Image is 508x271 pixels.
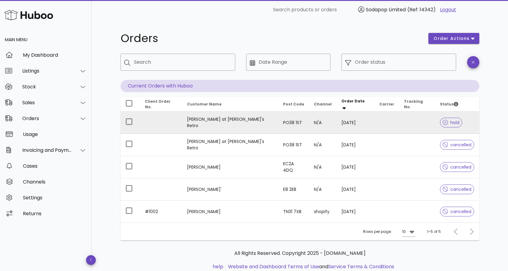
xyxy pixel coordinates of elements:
[337,201,374,223] td: [DATE]
[309,134,337,156] td: N/A
[428,33,479,44] button: order actions
[23,52,87,58] div: My Dashboard
[337,156,374,178] td: [DATE]
[213,263,223,270] a: help
[278,201,309,223] td: TN31 7XB
[337,112,374,134] td: [DATE]
[182,201,279,223] td: [PERSON_NAME]
[309,97,337,112] th: Channel
[309,201,337,223] td: shopify
[435,97,479,112] th: Status
[399,97,435,112] th: Tracking No.
[433,35,470,42] span: order actions
[4,9,53,22] img: Huboo Logo
[402,229,406,234] div: 10
[309,156,337,178] td: N/A
[182,178,279,201] td: [PERSON_NAME]'
[23,131,87,137] div: Usage
[140,97,182,112] th: Client Order No.
[278,156,309,178] td: EC2A 4DQ
[440,6,456,13] a: Logout
[309,112,337,134] td: N/A
[366,6,406,13] span: Sodapop Limited
[427,229,441,234] div: 1-5 of 5
[443,209,472,214] span: cancelled
[23,163,87,169] div: Cases
[187,102,222,107] span: Customer Name
[309,178,337,201] td: N/A
[283,102,304,107] span: Post Code
[278,97,309,112] th: Post Code
[182,97,279,112] th: Customer Name
[278,112,309,134] td: PO38 1ST
[443,165,472,169] span: cancelled
[182,112,279,134] td: [PERSON_NAME] at [PERSON_NAME]'s Retro
[404,99,423,109] span: Tracking No.
[278,178,309,201] td: E8 2EB
[226,263,394,270] li: and
[228,263,319,270] a: Website and Dashboard Terms of Use
[337,178,374,201] td: [DATE]
[23,211,87,216] div: Returns
[328,263,394,270] a: Service Terms & Conditions
[443,187,472,191] span: cancelled
[341,98,365,104] span: Order Date
[121,33,421,44] h1: Orders
[22,68,72,74] div: Listings
[22,84,72,90] div: Stock
[125,250,474,257] p: All Rights Reserved. Copyright 2025 - [DOMAIN_NAME]
[140,201,182,223] td: #1002
[182,134,279,156] td: [PERSON_NAME] at [PERSON_NAME]'s Retro
[402,227,416,237] div: 10Rows per page:
[22,147,72,153] div: Invoicing and Payments
[121,80,479,92] p: Current Orders with Huboo
[314,102,332,107] span: Channel
[443,120,460,125] span: hold
[374,97,399,112] th: Carrier
[22,100,72,105] div: Sales
[440,102,458,107] span: Status
[182,156,279,178] td: [PERSON_NAME]
[145,99,171,109] span: Client Order No.
[278,134,309,156] td: PO38 1ST
[407,6,436,13] span: (Ref: 14342)
[363,223,416,241] div: Rows per page:
[337,97,374,112] th: Order Date: Sorted descending. Activate to remove sorting.
[443,143,472,147] span: cancelled
[23,179,87,185] div: Channels
[22,116,72,121] div: Orders
[337,134,374,156] td: [DATE]
[23,195,87,201] div: Settings
[379,102,394,107] span: Carrier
